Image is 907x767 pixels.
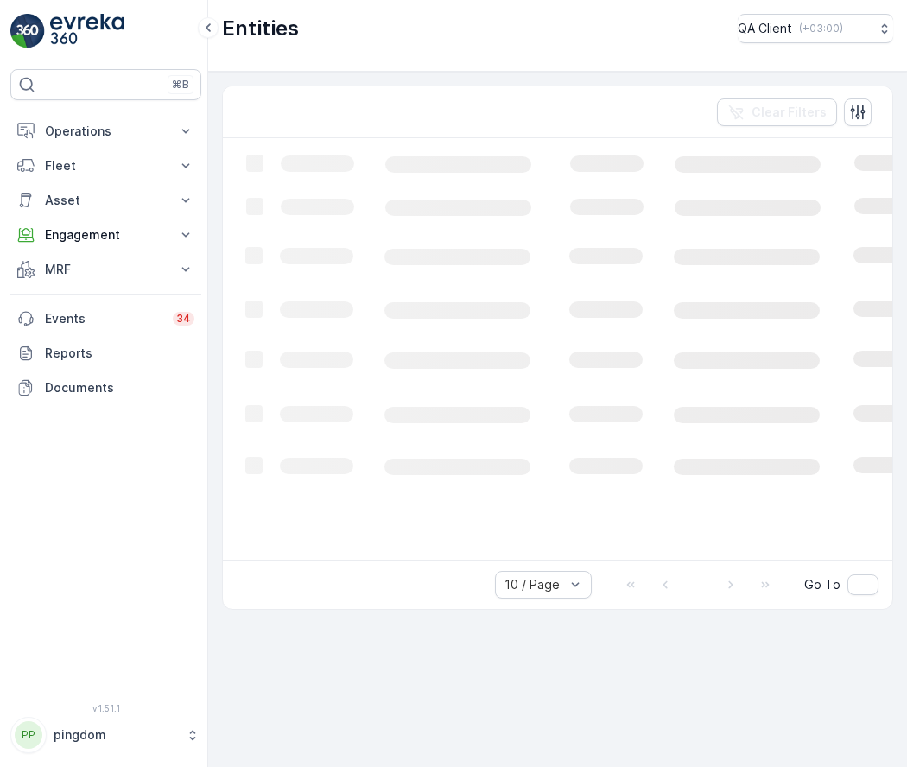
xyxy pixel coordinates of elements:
button: Operations [10,114,201,149]
button: PPpingdom [10,717,201,753]
p: ⌘B [172,78,189,92]
p: 34 [176,312,191,326]
span: v 1.51.1 [10,703,201,713]
p: Reports [45,345,194,362]
p: Documents [45,379,194,396]
p: Clear Filters [752,104,827,121]
a: Reports [10,336,201,371]
p: Events [45,310,162,327]
img: logo_light-DOdMpM7g.png [50,14,124,48]
a: Documents [10,371,201,405]
span: Go To [804,576,840,593]
img: logo [10,14,45,48]
p: Entities [222,15,299,42]
p: ( +03:00 ) [799,22,843,35]
p: pingdom [54,726,177,744]
button: Engagement [10,218,201,252]
a: Events34 [10,301,201,336]
button: Fleet [10,149,201,183]
button: Clear Filters [717,98,837,126]
div: PP [15,721,42,749]
p: Fleet [45,157,167,174]
button: QA Client(+03:00) [738,14,893,43]
button: Asset [10,183,201,218]
p: MRF [45,261,167,278]
p: Operations [45,123,167,140]
p: Asset [45,192,167,209]
p: Engagement [45,226,167,244]
p: QA Client [738,20,792,37]
button: MRF [10,252,201,287]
